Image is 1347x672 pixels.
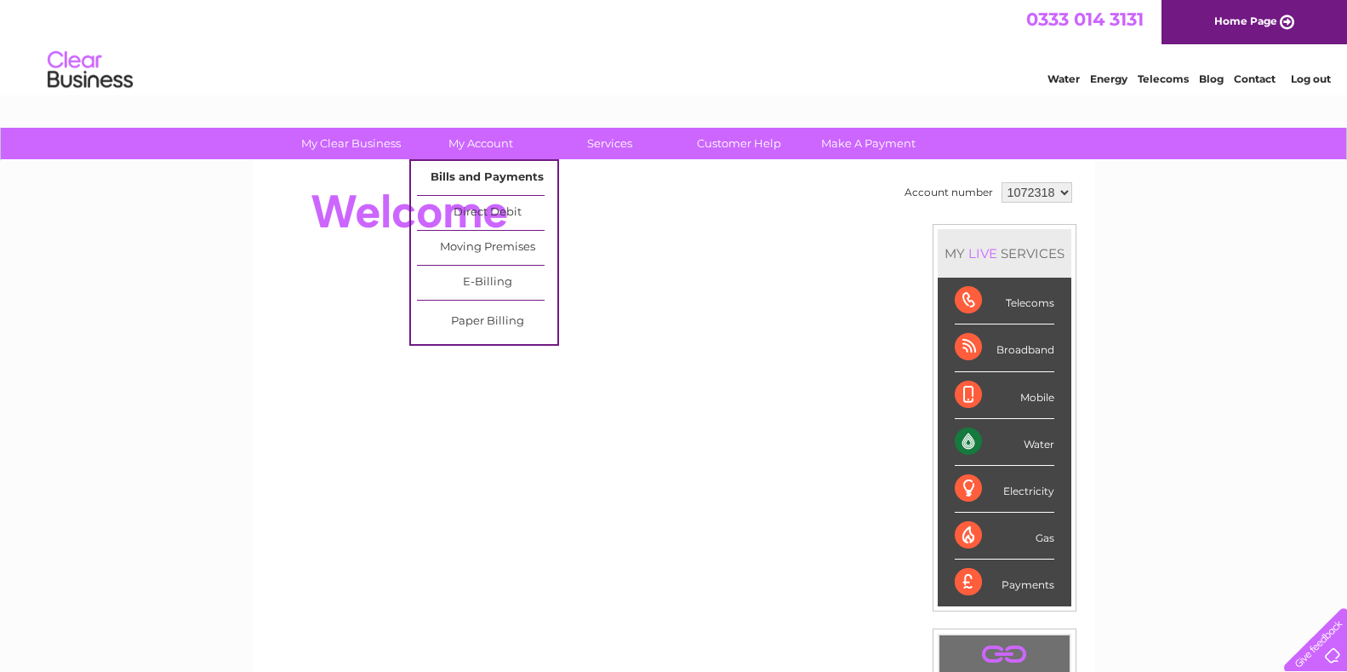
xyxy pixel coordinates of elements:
[798,128,939,159] a: Make A Payment
[669,128,809,159] a: Customer Help
[900,178,997,207] td: Account number
[1090,72,1127,85] a: Energy
[955,560,1054,606] div: Payments
[955,372,1054,419] div: Mobile
[272,9,1076,83] div: Clear Business is a trading name of Verastar Limited (registered in [GEOGRAPHIC_DATA] No. 3667643...
[955,513,1054,560] div: Gas
[417,196,557,230] a: Direct Debit
[417,161,557,195] a: Bills and Payments
[1291,72,1331,85] a: Log out
[1234,72,1276,85] a: Contact
[955,419,1054,466] div: Water
[417,266,557,300] a: E-Billing
[281,128,421,159] a: My Clear Business
[944,640,1065,669] a: .
[47,44,134,96] img: logo.png
[955,325,1054,371] div: Broadband
[965,245,1001,261] div: LIVE
[1047,72,1080,85] a: Water
[955,466,1054,513] div: Electricity
[417,305,557,339] a: Paper Billing
[1026,9,1144,30] a: 0333 014 3131
[410,128,551,159] a: My Account
[955,278,1054,325] div: Telecoms
[1138,72,1189,85] a: Telecoms
[1199,72,1224,85] a: Blog
[938,229,1071,278] div: MY SERVICES
[417,231,557,265] a: Moving Premises
[539,128,680,159] a: Services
